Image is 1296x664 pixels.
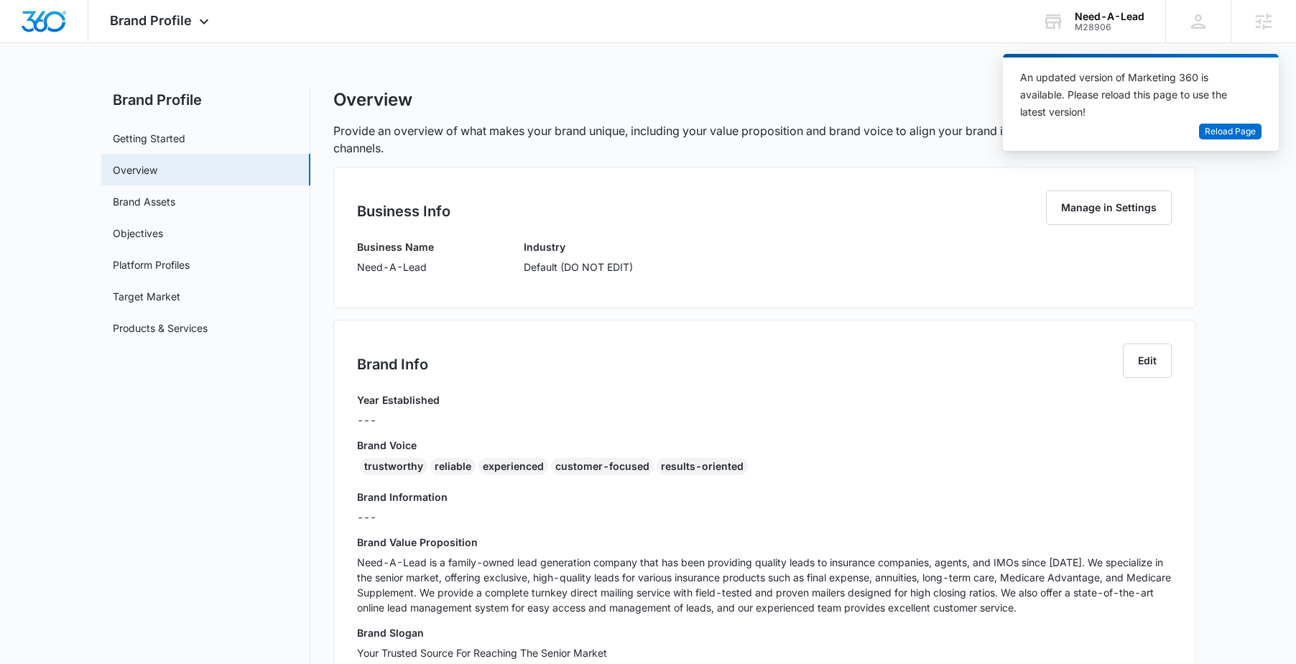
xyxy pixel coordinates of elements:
[360,458,427,475] div: trustworthy
[1075,22,1144,32] div: account id
[524,239,633,254] h3: Industry
[551,458,654,475] div: customer-focused
[113,257,190,272] a: Platform Profiles
[1123,343,1172,378] button: Edit
[357,625,1172,640] h3: Brand Slogan
[113,321,208,336] a: Products & Services
[657,458,748,475] div: results-oriented
[333,122,1195,157] p: Provide an overview of what makes your brand unique, including your value proposition and brand v...
[1205,125,1256,139] span: Reload Page
[524,259,633,275] p: Default (DO NOT EDIT)
[357,200,450,222] h2: Business Info
[430,458,476,475] div: reliable
[478,458,548,475] div: experienced
[1046,190,1172,225] button: Manage in Settings
[113,162,157,177] a: Overview
[113,131,185,146] a: Getting Started
[357,354,428,375] h2: Brand Info
[357,645,1172,660] p: Your Trusted Source For Reaching The Senior Market
[110,13,192,28] span: Brand Profile
[357,489,1172,504] h3: Brand Information
[113,289,180,304] a: Target Market
[357,438,1172,453] h3: Brand Voice
[357,412,440,428] p: ---
[333,89,412,111] h1: Overview
[357,259,434,275] p: Need-A-Lead
[113,194,175,209] a: Brand Assets
[357,509,1172,525] p: ---
[357,535,1172,550] h3: Brand Value Proposition
[113,226,163,241] a: Objectives
[1020,69,1244,121] div: An updated version of Marketing 360 is available. Please reload this page to use the latest version!
[357,555,1172,615] p: Need-A-Lead is a family-owned lead generation company that has been providing quality leads to in...
[101,89,310,111] h2: Brand Profile
[357,239,434,254] h3: Business Name
[357,392,440,407] h3: Year Established
[1075,11,1144,22] div: account name
[1199,124,1262,140] button: Reload Page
